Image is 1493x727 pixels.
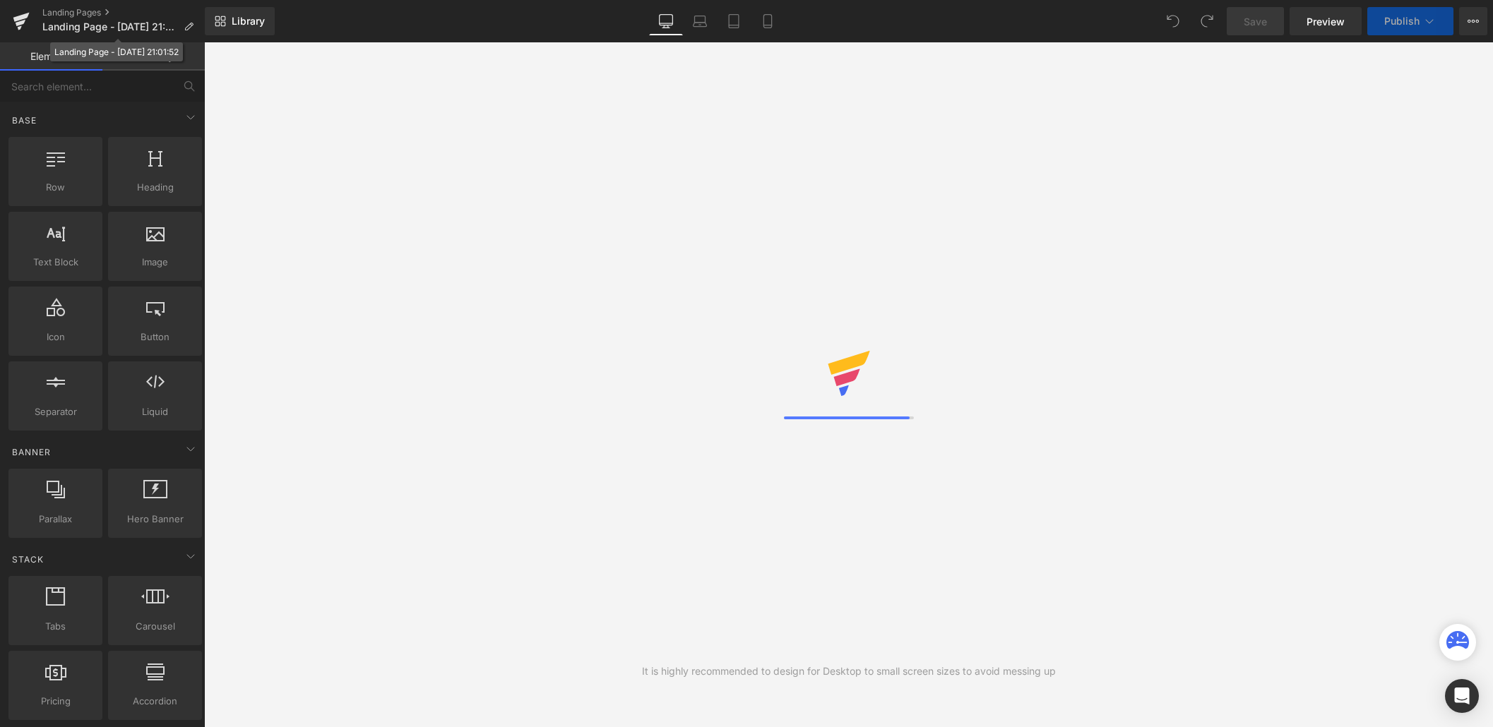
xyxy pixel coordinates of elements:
[1193,7,1221,35] button: Redo
[1367,7,1453,35] button: Publish
[112,619,198,634] span: Carousel
[112,404,198,419] span: Liquid
[13,330,98,344] span: Icon
[205,7,275,35] a: New Library
[683,7,717,35] a: Laptop
[42,7,205,18] a: Landing Pages
[649,7,683,35] a: Desktop
[112,330,198,344] span: Button
[112,180,198,195] span: Heading
[232,15,265,28] span: Library
[13,404,98,419] span: Separator
[54,44,179,59] div: Landing Page - [DATE] 21:01:52
[11,114,38,127] span: Base
[112,255,198,270] span: Image
[1244,14,1267,29] span: Save
[112,512,198,527] span: Hero Banner
[1290,7,1362,35] a: Preview
[42,21,178,32] span: Landing Page - [DATE] 21:01:52
[13,619,98,634] span: Tabs
[13,255,98,270] span: Text Block
[13,512,98,527] span: Parallax
[642,663,1056,679] div: It is highly recommended to design for Desktop to small screen sizes to avoid messing up
[11,445,52,459] span: Banner
[13,180,98,195] span: Row
[13,694,98,709] span: Pricing
[1445,679,1479,713] div: Open Intercom Messenger
[717,7,751,35] a: Tablet
[11,553,45,566] span: Stack
[1384,16,1420,27] span: Publish
[1159,7,1187,35] button: Undo
[1459,7,1487,35] button: More
[1307,14,1345,29] span: Preview
[751,7,785,35] a: Mobile
[112,694,198,709] span: Accordion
